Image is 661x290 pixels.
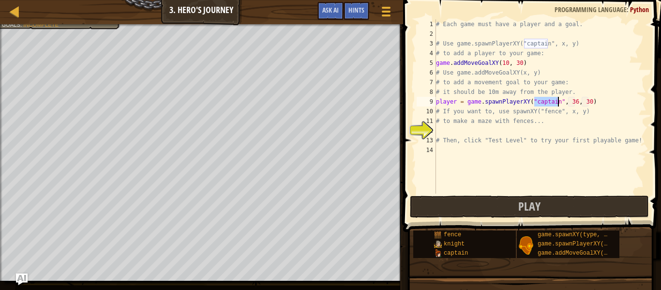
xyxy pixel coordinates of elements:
[417,77,436,87] div: 7
[434,231,442,239] img: portrait.png
[444,231,461,238] span: fence
[627,5,630,14] span: :
[417,107,436,116] div: 10
[417,126,436,136] div: 12
[434,249,442,257] img: portrait.png
[630,5,649,14] span: Python
[417,29,436,39] div: 2
[374,2,398,25] button: Show game menu
[417,145,436,155] div: 14
[417,19,436,29] div: 1
[444,241,465,247] span: knight
[417,39,436,48] div: 3
[417,97,436,107] div: 9
[417,136,436,145] div: 13
[538,241,642,247] span: game.spawnPlayerXY(type, x, y)
[417,116,436,126] div: 11
[417,48,436,58] div: 4
[317,2,344,20] button: Ask AI
[444,250,468,257] span: captain
[538,231,621,238] span: game.spawnXY(type, x, y)
[417,87,436,97] div: 8
[16,274,28,285] button: Ask AI
[555,5,627,14] span: Programming language
[518,198,541,214] span: Play
[434,240,442,248] img: portrait.png
[322,5,339,15] span: Ask AI
[538,250,621,257] span: game.addMoveGoalXY(x, y)
[417,68,436,77] div: 6
[417,58,436,68] div: 5
[517,236,535,255] img: portrait.png
[410,196,649,218] button: Play
[348,5,364,15] span: Hints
